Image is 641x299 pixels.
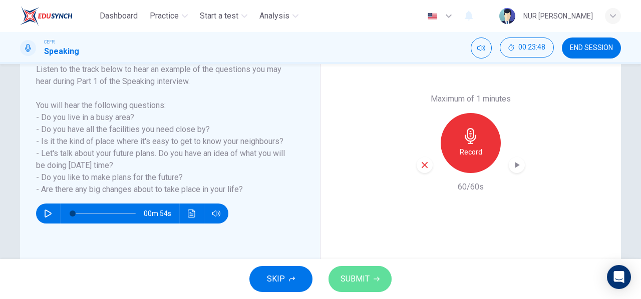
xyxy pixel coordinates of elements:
[607,265,631,289] div: Open Intercom Messenger
[341,272,370,286] span: SUBMIT
[458,181,484,193] h6: 60/60s
[44,38,55,45] span: CEFR
[441,113,501,173] button: Record
[36,63,292,195] h6: Listen to the track below to hear an example of the questions you may hear during Part 1 of the S...
[20,6,73,26] img: EduSynch logo
[44,45,79,57] h1: Speaking
[96,7,142,25] button: Dashboard
[500,37,554,58] div: Hide
[200,10,238,22] span: Start a test
[255,7,302,25] button: Analysis
[499,8,515,24] img: Profile picture
[150,10,179,22] span: Practice
[196,7,251,25] button: Start a test
[329,266,392,292] button: SUBMIT
[460,146,482,158] h6: Record
[144,203,179,223] span: 00m 54s
[518,43,545,51] span: 00:23:48
[562,37,621,58] button: END SESSION
[431,93,511,105] h6: Maximum of 1 minutes
[267,272,285,286] span: SKIP
[146,7,192,25] button: Practice
[500,37,554,57] button: 00:23:48
[259,10,289,22] span: Analysis
[184,203,200,223] button: Click to see the audio transcription
[523,10,593,22] div: NUR [PERSON_NAME]
[570,44,613,52] span: END SESSION
[426,12,439,20] img: en
[471,37,492,58] div: Mute
[249,266,312,292] button: SKIP
[100,10,138,22] span: Dashboard
[20,6,96,26] a: EduSynch logo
